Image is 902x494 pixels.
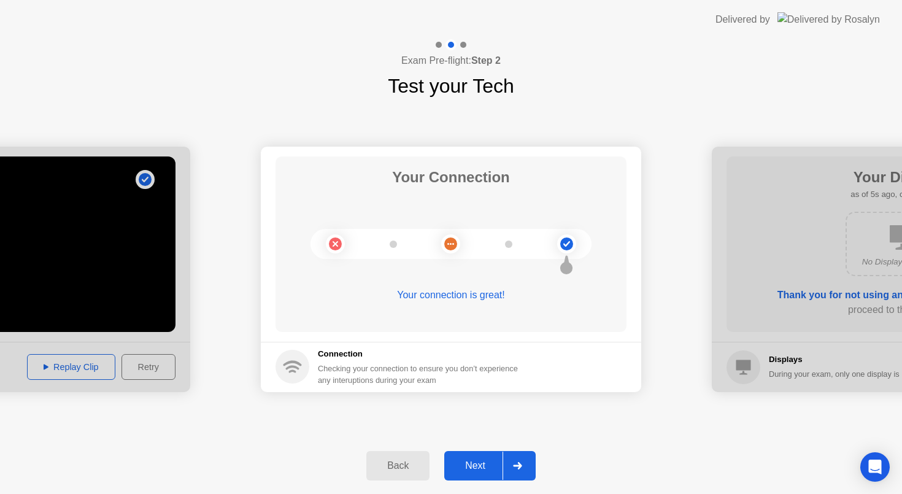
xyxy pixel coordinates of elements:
[715,12,770,27] div: Delivered by
[366,451,430,480] button: Back
[318,348,525,360] h5: Connection
[448,460,503,471] div: Next
[388,71,514,101] h1: Test your Tech
[471,55,501,66] b: Step 2
[401,53,501,68] h4: Exam Pre-flight:
[392,166,510,188] h1: Your Connection
[370,460,426,471] div: Back
[444,451,536,480] button: Next
[276,288,626,303] div: Your connection is great!
[860,452,890,482] div: Open Intercom Messenger
[777,12,880,26] img: Delivered by Rosalyn
[318,363,525,386] div: Checking your connection to ensure you don’t experience any interuptions during your exam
